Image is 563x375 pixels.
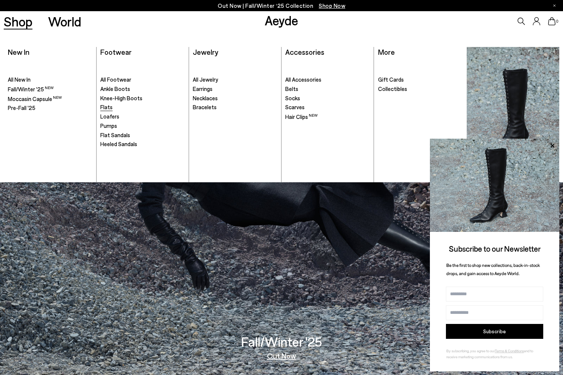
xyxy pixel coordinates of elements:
span: Heeled Sandals [100,141,137,147]
a: Gift Cards [378,76,463,83]
a: Shop [4,15,32,28]
span: Knee-High Boots [100,95,142,101]
a: All Footwear [100,76,185,83]
img: Group_1295_900x.jpg [467,47,559,178]
a: New In [8,47,29,56]
img: 2a6287a1333c9a56320fd6e7b3c4a9a9.jpg [430,139,559,232]
a: Belts [285,85,369,93]
span: Socks [285,95,300,101]
a: Moccasin Capsule [8,95,92,103]
span: Flat Sandals [100,132,130,138]
span: Collectibles [378,85,407,92]
span: All Footwear [100,76,131,83]
a: Pre-Fall '25 [8,104,92,112]
span: 0 [556,19,559,23]
span: Belts [285,85,298,92]
a: World [48,15,81,28]
a: Socks [285,95,369,102]
a: Fall/Winter '25 [8,85,92,93]
a: All Accessories [285,76,369,83]
span: By subscribing, you agree to our [446,349,495,353]
a: Pumps [100,122,185,130]
a: Terms & Conditions [495,349,524,353]
span: Gift Cards [378,76,404,83]
span: Hair Clips [285,113,318,120]
a: All Jewelry [193,76,277,83]
a: Jewelry [193,47,218,56]
a: Hair Clips [285,113,369,121]
a: Bracelets [193,104,277,111]
a: Footwear [100,47,132,56]
a: Aeyde [265,12,298,28]
h3: Fall/Winter '25 [241,335,322,348]
a: Fall/Winter '25 Out Now [467,47,559,178]
span: Flats [100,104,113,110]
span: Be the first to shop new collections, back-in-stock drops, and gain access to Aeyde World. [446,262,540,276]
button: Subscribe [446,324,543,339]
a: Ankle Boots [100,85,185,93]
span: Necklaces [193,95,218,101]
span: Navigate to /collections/new-in [319,2,345,9]
span: Bracelets [193,104,217,110]
a: Heeled Sandals [100,141,185,148]
span: Pre-Fall '25 [8,104,35,111]
span: All Accessories [285,76,321,83]
span: Scarves [285,104,305,110]
span: All Jewelry [193,76,218,83]
a: Necklaces [193,95,277,102]
a: 0 [548,17,556,25]
a: Collectibles [378,85,463,93]
a: Accessories [285,47,324,56]
span: Pumps [100,122,117,129]
span: Moccasin Capsule [8,95,62,102]
a: All New In [8,76,92,83]
span: Subscribe to our Newsletter [449,244,541,253]
a: Out Now [267,352,296,359]
span: Fall/Winter '25 [8,86,54,92]
a: Loafers [100,113,185,120]
a: Flat Sandals [100,132,185,139]
span: Loafers [100,113,119,120]
span: Earrings [193,85,213,92]
a: More [378,47,395,56]
span: All New In [8,76,31,83]
a: Flats [100,104,185,111]
a: Knee-High Boots [100,95,185,102]
span: Ankle Boots [100,85,130,92]
a: Scarves [285,104,369,111]
p: Out Now | Fall/Winter ‘25 Collection [218,1,345,10]
a: Earrings [193,85,277,93]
